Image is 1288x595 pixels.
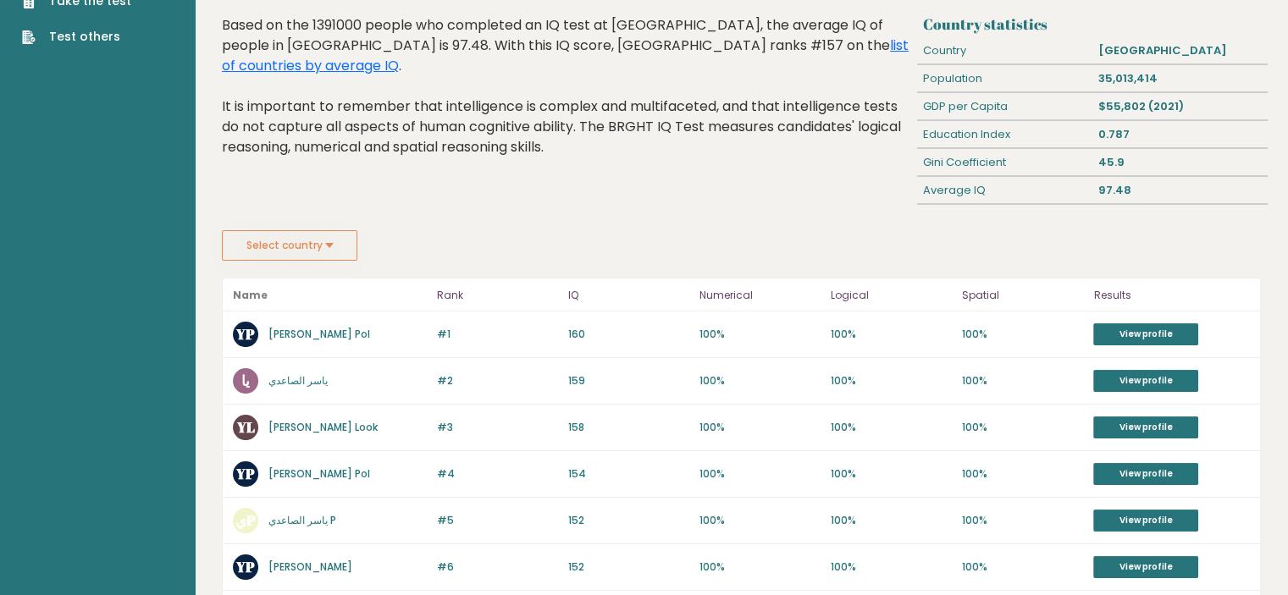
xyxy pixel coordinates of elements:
p: Numerical [699,285,821,306]
div: GDP per Capita [917,93,1092,120]
b: Name [233,288,268,302]
a: [PERSON_NAME] Look [268,420,378,434]
p: #6 [437,559,558,575]
p: 152 [568,559,689,575]
div: 35,013,414 [1092,65,1268,92]
p: #1 [437,327,558,342]
p: 154 [568,466,689,482]
a: [PERSON_NAME] Pol [268,327,370,341]
div: 97.48 [1092,177,1268,204]
div: 45.9 [1092,149,1268,176]
a: View profile [1093,556,1198,578]
text: يP [235,510,256,530]
p: #3 [437,420,558,435]
p: 152 [568,513,689,528]
div: Education Index [917,121,1092,148]
div: Population [917,65,1092,92]
p: Logical [831,285,952,306]
a: View profile [1093,323,1198,345]
p: 100% [699,373,821,388]
p: 100% [831,513,952,528]
text: YP [235,557,255,576]
a: Test others [22,28,131,46]
a: View profile [1093,416,1198,438]
p: 100% [962,327,1083,342]
p: 100% [699,420,821,435]
p: 100% [699,513,821,528]
p: 160 [568,327,689,342]
text: YP [235,464,255,483]
div: Country [917,37,1092,64]
a: ياسر الصاعدي [268,373,328,388]
button: Select country [222,230,357,261]
a: ياسر الصاعدي P [268,513,336,527]
div: $55,802 (2021) [1092,93,1268,120]
a: View profile [1093,463,1198,485]
p: #4 [437,466,558,482]
div: [GEOGRAPHIC_DATA] [1092,37,1268,64]
p: IQ [568,285,689,306]
div: Average IQ [917,177,1092,204]
p: 100% [699,327,821,342]
p: 100% [831,559,952,575]
text: YL [236,417,255,437]
div: Gini Coefficient [917,149,1092,176]
p: 100% [962,373,1083,388]
text: YP [235,324,255,344]
a: list of countries by average IQ [222,36,909,75]
p: 158 [568,420,689,435]
div: Based on the 1391000 people who completed an IQ test at [GEOGRAPHIC_DATA], the average IQ of peop... [222,15,910,183]
a: [PERSON_NAME] [268,559,352,574]
div: 0.787 [1092,121,1268,148]
p: 100% [962,559,1083,575]
p: #5 [437,513,558,528]
text: يا [241,371,250,390]
p: Spatial [962,285,1083,306]
p: 100% [962,420,1083,435]
p: 100% [831,373,952,388]
a: [PERSON_NAME] Pol [268,466,370,481]
p: 100% [699,466,821,482]
p: 159 [568,373,689,388]
p: 100% [962,466,1083,482]
p: 100% [831,327,952,342]
p: 100% [831,466,952,482]
p: #2 [437,373,558,388]
p: Results [1093,285,1250,306]
a: View profile [1093,510,1198,532]
a: View profile [1093,370,1198,392]
p: 100% [699,559,821,575]
p: 100% [831,420,952,435]
p: Rank [437,285,558,306]
p: 100% [962,513,1083,528]
h3: Country statistics [923,15,1261,33]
